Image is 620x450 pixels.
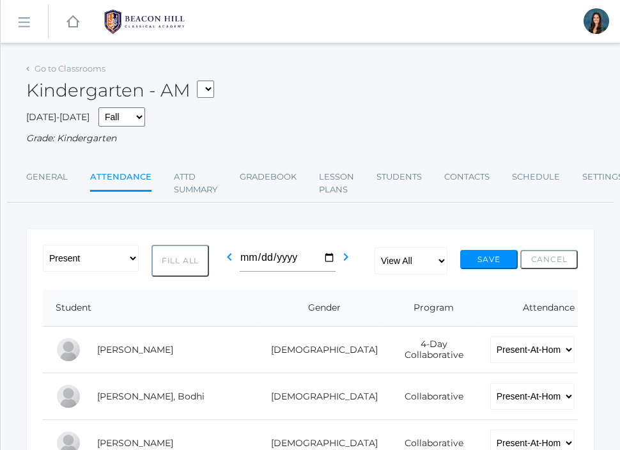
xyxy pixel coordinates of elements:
[56,384,81,409] div: Bodhi Dreher
[174,164,217,202] a: Attd Summary
[338,256,353,267] a: chevron_right
[584,8,609,34] div: Jordyn Dewey
[97,437,173,449] a: [PERSON_NAME]
[222,249,237,265] i: chevron_left
[477,290,578,327] th: Attendance
[258,373,381,420] td: [DEMOGRAPHIC_DATA]
[460,250,518,269] button: Save
[56,337,81,362] div: Maia Canan
[381,327,477,373] td: 4-Day Collaborative
[319,164,354,202] a: Lesson Plans
[43,290,258,327] th: Student
[26,164,68,190] a: General
[97,344,173,355] a: [PERSON_NAME]
[381,290,477,327] th: Program
[258,327,381,373] td: [DEMOGRAPHIC_DATA]
[90,164,151,192] a: Attendance
[520,250,578,269] button: Cancel
[35,63,105,74] a: Go to Classrooms
[222,256,237,267] a: chevron_left
[444,164,490,190] a: Contacts
[26,111,89,123] span: [DATE]-[DATE]
[338,249,353,265] i: chevron_right
[376,164,422,190] a: Students
[151,245,209,277] button: Fill All
[381,373,477,420] td: Collaborative
[26,81,214,101] h2: Kindergarten - AM
[512,164,560,190] a: Schedule
[240,164,297,190] a: Gradebook
[258,290,381,327] th: Gender
[26,132,594,145] div: Grade: Kindergarten
[97,6,192,38] img: BHCALogos-05-308ed15e86a5a0abce9b8dd61676a3503ac9727e845dece92d48e8588c001991.png
[97,391,205,402] a: [PERSON_NAME], Bodhi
